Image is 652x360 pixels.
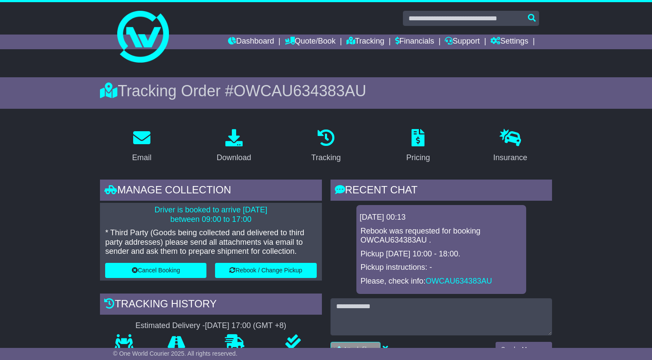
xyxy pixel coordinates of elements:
a: OWCAU634383AU [426,277,492,285]
a: Financials [395,35,434,49]
div: Download [217,152,251,164]
div: RECENT CHAT [331,180,552,203]
div: Insurance [493,152,527,164]
p: Pickup [DATE] 10:00 - 18:00. [361,249,522,259]
a: Email [127,126,157,167]
a: Tracking [306,126,346,167]
a: Support [445,35,480,49]
button: Rebook / Change Pickup [215,263,316,278]
p: Rebook was requested for booking OWCAU634383AU . [361,227,522,245]
span: OWCAU634383AU [234,82,366,100]
a: Download [211,126,257,167]
div: Pricing [406,152,430,164]
button: Cancel Booking [105,263,206,278]
p: Driver is booked to arrive [DATE] between 09:00 to 17:00 [105,205,316,224]
div: Email [132,152,152,164]
div: Estimated Delivery - [100,321,321,331]
p: * Third Party (Goods being collected and delivered to third party addresses) please send all atta... [105,228,316,256]
a: Quote/Book [285,35,336,49]
p: Pickup instructions: - [361,263,522,272]
div: Tracking history [100,294,321,317]
div: [DATE] 17:00 (GMT +8) [205,321,286,331]
a: Pricing [401,126,436,167]
a: Dashboard [228,35,274,49]
a: Tracking [346,35,384,49]
span: © One World Courier 2025. All rights reserved. [113,350,237,357]
div: Tracking [311,152,340,164]
div: Manage collection [100,180,321,203]
button: Send a Message [496,342,552,357]
a: Settings [490,35,528,49]
div: [DATE] 00:13 [360,213,523,222]
p: Please, check info: [361,277,522,286]
a: Insurance [487,126,533,167]
div: Tracking Order # [100,82,552,100]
